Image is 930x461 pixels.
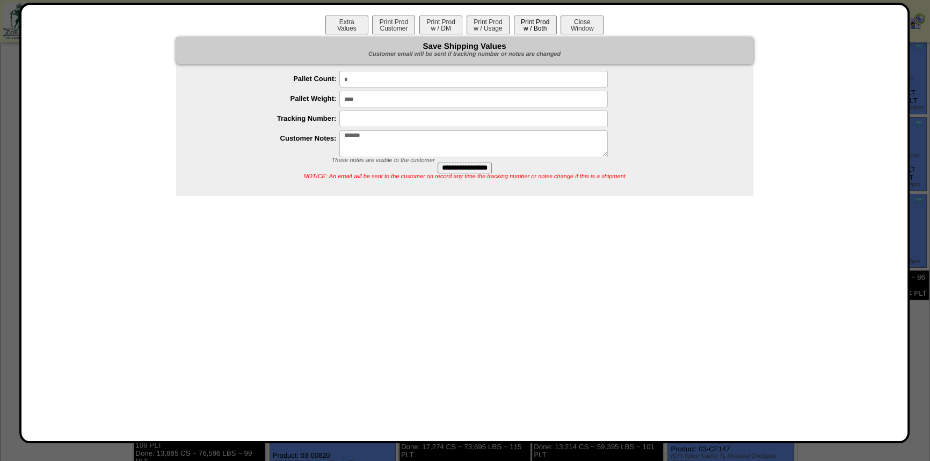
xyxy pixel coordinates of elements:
label: Customer Notes: [198,134,340,142]
div: Save Shipping Values [176,37,753,64]
label: Pallet Weight: [198,94,340,103]
button: ExtraValues [325,16,368,34]
button: Print Prodw / Both [514,16,557,34]
span: These notes are visible to the customer [332,157,435,164]
div: Customer email will be sent if tracking number or notes are changed [176,50,753,58]
label: Tracking Number: [198,114,340,122]
a: CloseWindow [560,24,605,32]
button: Print Prodw / Usage [467,16,510,34]
button: Print ProdCustomer [372,16,415,34]
button: CloseWindow [561,16,604,34]
label: Pallet Count: [198,75,340,83]
span: NOTICE: An email will be sent to the customer on record any time the tracking number or notes cha... [303,173,625,180]
button: Print Prodw / DM [419,16,462,34]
